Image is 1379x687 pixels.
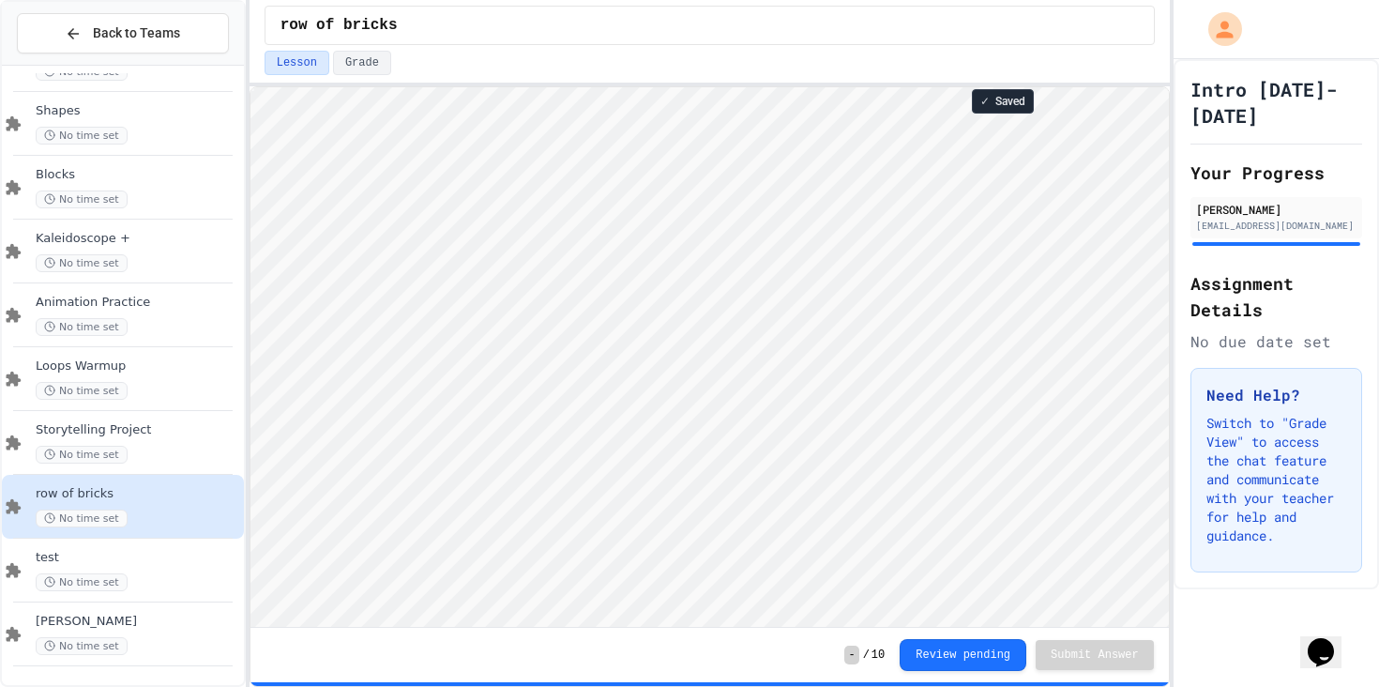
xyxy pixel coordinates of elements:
span: Loops Warmup [36,359,240,374]
span: No time set [36,191,128,208]
span: Submit Answer [1051,648,1139,663]
span: Animation Practice [36,295,240,311]
h1: Intro [DATE]-[DATE] [1190,76,1362,129]
span: No time set [36,127,128,145]
span: row of bricks [36,486,240,502]
span: Back to Teams [93,23,180,43]
span: No time set [36,254,128,272]
p: Switch to "Grade View" to access the chat feature and communicate with your teacher for help and ... [1206,414,1346,545]
span: test [36,550,240,566]
h2: Your Progress [1190,160,1362,186]
span: No time set [36,318,128,336]
span: Kaleidoscope + [36,231,240,247]
iframe: chat widget [1300,612,1360,668]
span: Saved [995,94,1025,109]
span: - [844,646,858,664]
span: Shapes [36,103,240,119]
span: / [863,648,870,663]
h2: Assignment Details [1190,270,1362,323]
div: [PERSON_NAME] [1196,201,1356,218]
div: [EMAIL_ADDRESS][DOMAIN_NAME] [1196,219,1356,233]
button: Submit Answer [1036,640,1154,670]
div: No due date set [1190,330,1362,353]
span: No time set [36,510,128,527]
div: My Account [1189,8,1247,51]
span: No time set [36,446,128,464]
span: 10 [871,648,885,663]
span: Blocks [36,167,240,183]
iframe: Snap! Programming Environment [250,87,1169,627]
span: Storytelling Project [36,422,240,438]
span: No time set [36,573,128,591]
button: Review pending [900,639,1026,671]
h3: Need Help? [1206,384,1346,406]
span: ✓ [980,94,990,109]
button: Back to Teams [17,13,229,53]
span: [PERSON_NAME] [36,614,240,630]
span: No time set [36,382,128,400]
button: Grade [333,51,391,75]
button: Lesson [265,51,329,75]
span: No time set [36,637,128,655]
span: row of bricks [280,14,398,37]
